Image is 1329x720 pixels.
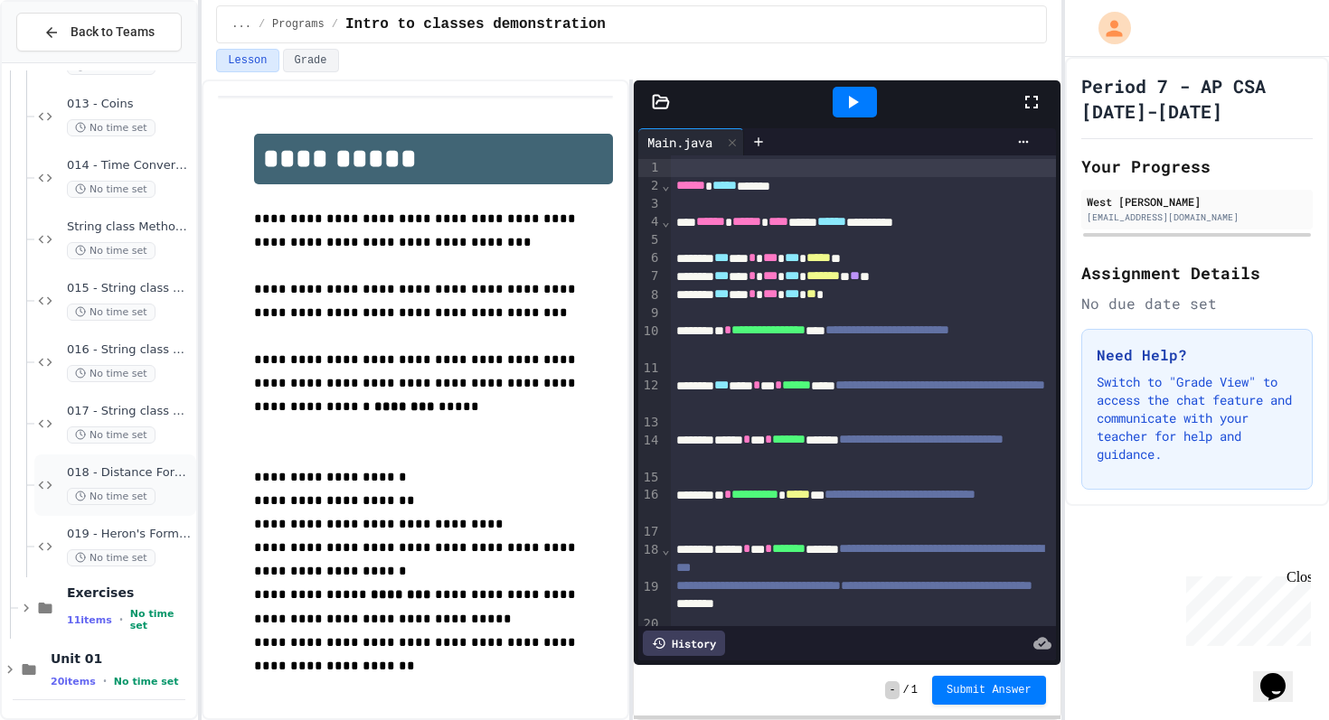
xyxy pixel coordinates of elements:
span: Fold line [661,542,670,556]
div: [EMAIL_ADDRESS][DOMAIN_NAME] [1087,210,1307,224]
span: Fold line [661,214,670,229]
div: 13 [638,414,661,432]
span: 019 - Heron's Formula [67,527,193,542]
span: / [903,683,910,697]
div: West [PERSON_NAME] [1087,193,1307,210]
span: Fold line [661,178,670,192]
span: No time set [67,365,156,382]
span: Unit 01 [51,650,193,667]
h3: Need Help? [1097,344,1297,366]
div: 17 [638,523,661,541]
div: 16 [638,486,661,523]
h2: Assignment Details [1081,260,1313,285]
iframe: chat widget [1179,569,1311,646]
span: 017 - String class Methods III [67,404,193,419]
p: Switch to "Grade View" to access the chat feature and communicate with your teacher for help and ... [1097,373,1297,463]
button: Grade [283,49,339,72]
iframe: chat widget [1253,648,1311,702]
span: No time set [130,608,193,631]
span: No time set [67,549,156,566]
span: • [103,674,107,688]
h2: Your Progress [1081,154,1313,179]
div: 6 [638,249,661,267]
span: No time set [67,181,156,198]
div: 9 [638,304,661,323]
span: / [259,17,265,32]
div: 4 [638,213,661,231]
div: 8 [638,286,661,304]
div: 11 [638,360,661,378]
div: My Account [1079,7,1136,49]
span: 014 - Time Conversion [67,158,193,173]
span: Back to Teams [71,23,155,42]
span: No time set [114,676,179,687]
span: Programs [272,17,325,32]
div: History [643,631,725,656]
div: 3 [638,195,661,213]
span: No time set [67,242,156,259]
div: 19 [638,578,661,615]
div: 18 [638,541,661,578]
div: 7 [638,267,661,285]
span: No time set [67,304,156,321]
div: 15 [638,469,661,487]
span: 016 - String class Methods II [67,342,193,358]
div: 10 [638,323,661,360]
div: 20 [638,615,661,633]
span: • [119,612,123,627]
span: 20 items [51,676,96,687]
button: Lesson [216,49,278,72]
span: No time set [67,119,156,136]
button: Submit Answer [932,676,1046,705]
span: Submit Answer [947,683,1032,697]
span: - [885,681,899,699]
span: Intro to classes demonstration [345,14,606,35]
div: 5 [638,231,661,249]
span: No time set [67,488,156,505]
button: Back to Teams [16,13,182,51]
span: 015 - String class Methods I [67,281,193,296]
div: 14 [638,432,661,469]
span: Exercises [67,584,193,601]
h1: Period 7 - AP CSA [DATE]-[DATE] [1081,73,1313,124]
div: Chat with us now!Close [7,7,125,115]
div: 12 [638,377,661,414]
span: 013 - Coins [67,97,193,112]
span: No time set [67,426,156,444]
div: 1 [638,159,661,177]
span: 018 - Distance Formula [67,465,193,481]
span: 11 items [67,614,112,626]
span: String class Methods Introduction [67,220,193,235]
span: / [332,17,338,32]
span: ... [231,17,251,32]
div: No due date set [1081,293,1313,314]
div: Main.java [638,133,721,152]
div: 2 [638,177,661,195]
div: Main.java [638,128,744,155]
span: 1 [911,683,918,697]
